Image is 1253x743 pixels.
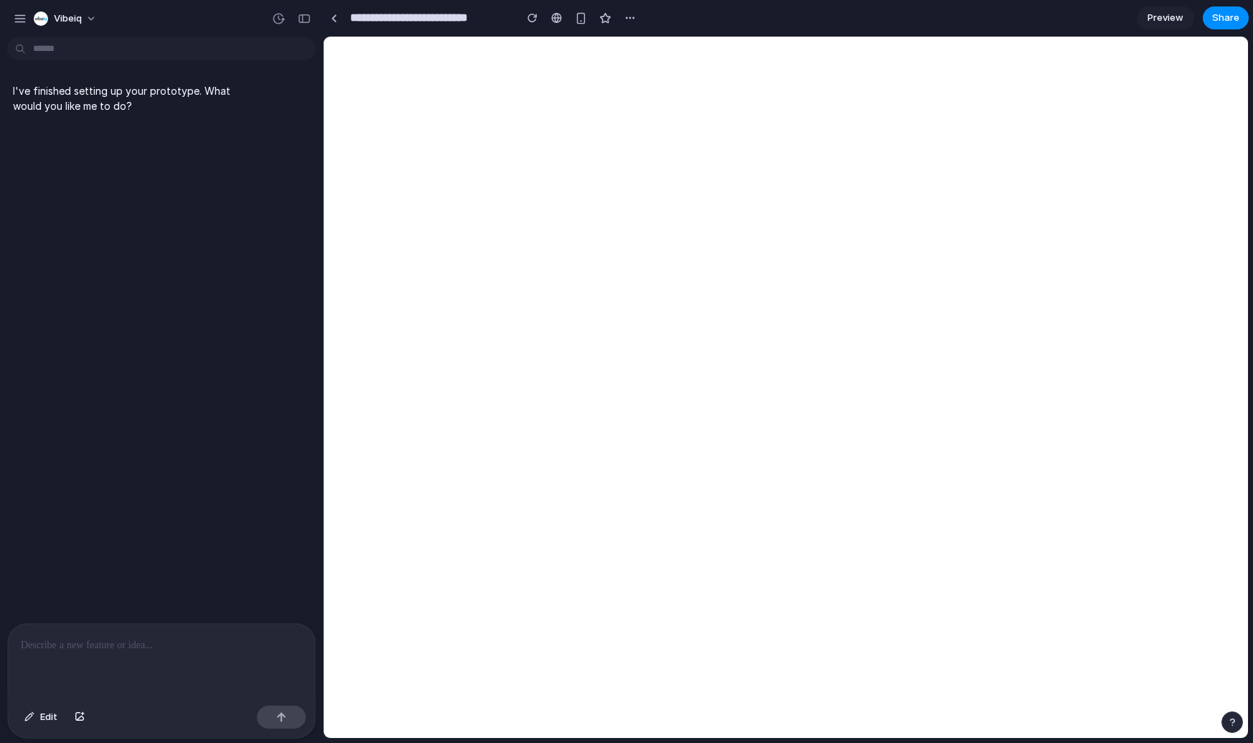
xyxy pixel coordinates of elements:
a: Preview [1137,6,1194,29]
p: I've finished setting up your prototype. What would you like me to do? [13,83,253,113]
button: Edit [17,706,65,729]
button: Share [1203,6,1249,29]
span: Edit [40,710,57,724]
button: vibeiq [28,7,104,30]
span: Share [1212,11,1239,25]
span: Preview [1148,11,1183,25]
span: vibeiq [54,11,82,26]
